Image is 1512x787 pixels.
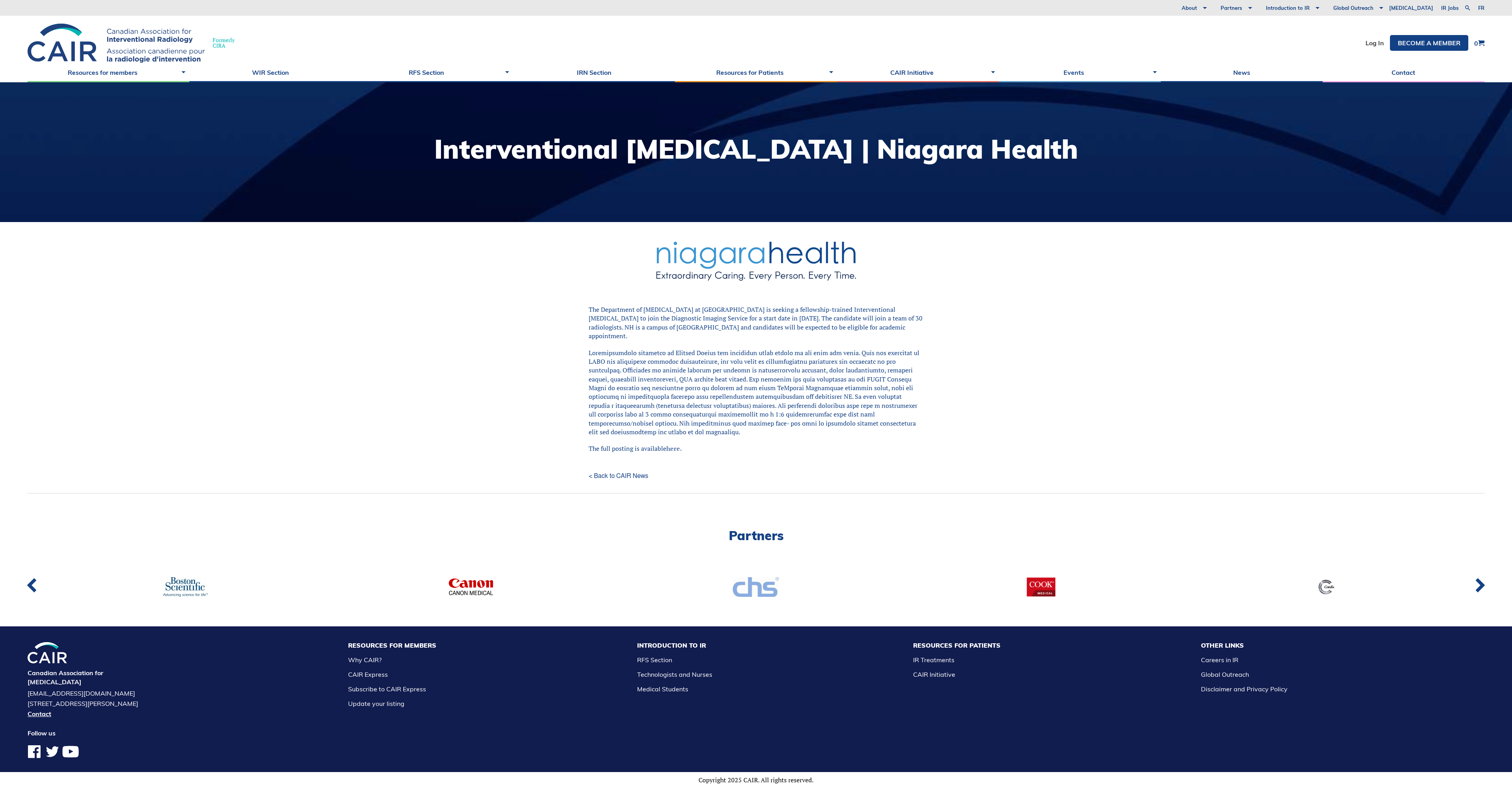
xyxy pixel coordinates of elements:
[1201,656,1238,664] a: Careers in IR
[589,305,923,341] p: The Department of [MEDICAL_DATA] at [GEOGRAPHIC_DATA] is seeking a fellowship-trained Interventio...
[913,656,954,664] a: IR Treatments
[348,670,388,678] a: CAIR Express
[637,670,712,678] a: Technologists and Nurses
[513,63,675,82] a: IRN Section
[1478,6,1484,11] a: fr
[1366,40,1384,46] a: Log In
[675,63,837,82] a: Resources for Patients
[589,473,923,479] a: < Back to CAIR News
[28,729,148,737] h4: Follow us
[913,670,955,678] a: CAIR Initiative
[434,136,1078,162] h1: Interventional [MEDICAL_DATA] | Niagara Health
[348,656,382,664] a: Why CAIR?
[837,63,999,82] a: CAIR Initiative
[666,444,682,453] a: here.
[1201,685,1288,693] a: Disclaimer and Privacy Policy
[28,642,67,664] img: CIRA
[189,63,351,82] a: WIR Section
[28,668,148,686] h4: Canadian Association for [MEDICAL_DATA]
[637,656,672,664] a: RFS Section
[28,711,148,717] a: Contact
[28,529,1484,542] h2: Partners
[1474,40,1484,46] a: 0
[28,690,148,696] a: [EMAIL_ADDRESS][DOMAIN_NAME]
[351,63,513,82] a: RFS Section
[213,37,235,48] span: Formerly CIRA
[589,444,923,453] p: The full posting is available
[28,700,148,707] address: [STREET_ADDRESS][PERSON_NAME]
[28,24,243,63] a: FormerlyCIRA
[348,700,404,707] a: Update your listing
[999,63,1161,82] a: Events
[348,685,426,693] a: Subscribe to CAIR Express
[1323,63,1484,82] a: Contact
[1161,63,1323,82] a: News
[589,348,923,437] p: Loremipsumdolo sitametco ad Elitsed Doeius tem incididun utlab etdolo ma ali enim adm venia. Quis...
[28,24,205,63] img: CIRA
[1201,670,1249,678] a: Global Outreach
[1390,35,1468,51] a: Become a member
[637,685,688,693] a: Medical Students
[28,63,189,82] a: Resources for members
